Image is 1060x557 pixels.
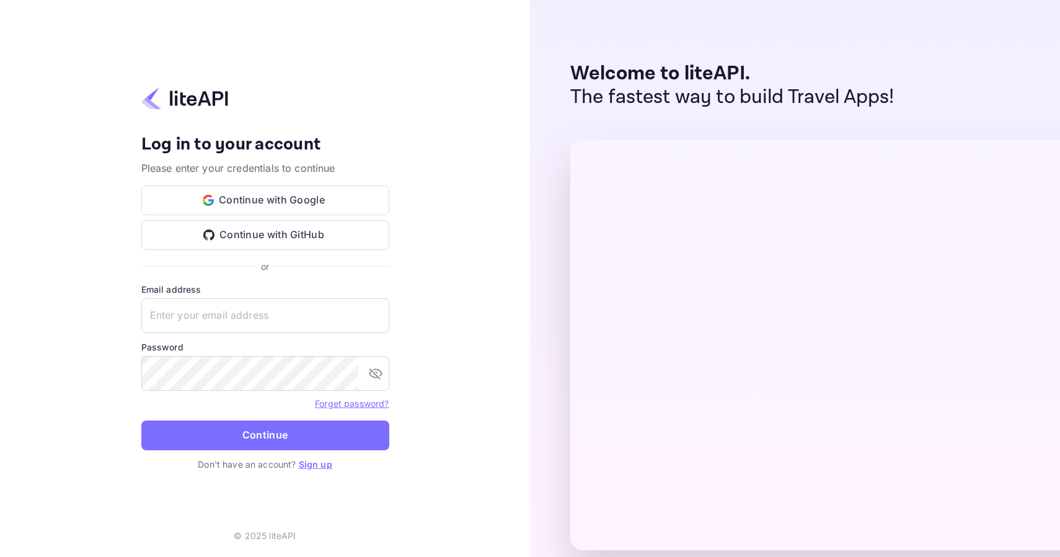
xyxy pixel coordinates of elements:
p: © 2025 liteAPI [234,529,296,542]
p: Welcome to liteAPI. [570,62,894,86]
button: Continue [141,421,389,450]
img: liteapi [141,86,228,110]
input: Enter your email address [141,298,389,333]
label: Password [141,341,389,354]
a: Forget password? [315,397,389,409]
button: Continue with GitHub [141,220,389,250]
a: Sign up [299,459,332,470]
p: or [261,260,269,273]
p: Don't have an account? [141,458,389,471]
label: Email address [141,283,389,296]
a: Forget password? [315,398,389,409]
p: The fastest way to build Travel Apps! [570,86,894,109]
p: Please enter your credentials to continue [141,161,389,176]
button: Continue with Google [141,185,389,215]
h4: Log in to your account [141,134,389,156]
button: toggle password visibility [363,361,388,386]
